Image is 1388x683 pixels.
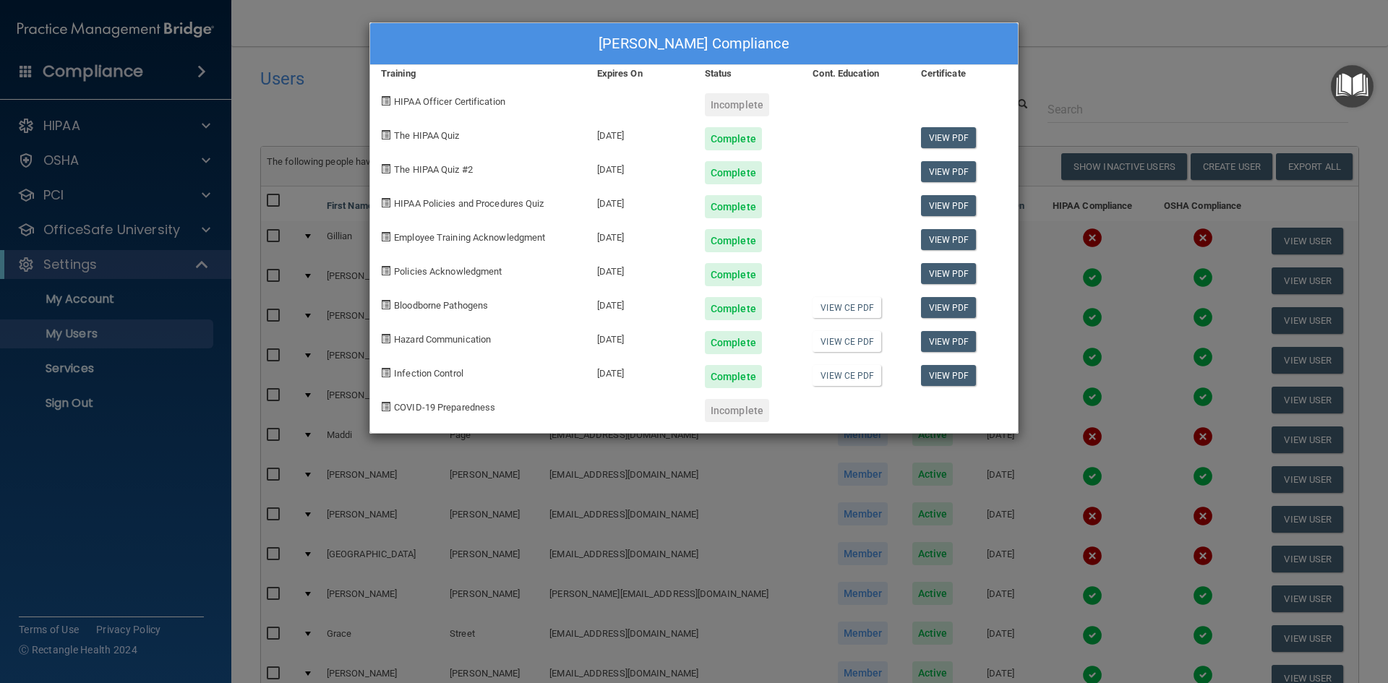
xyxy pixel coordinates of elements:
[394,232,545,243] span: Employee Training Acknowledgment
[586,116,694,150] div: [DATE]
[705,331,762,354] div: Complete
[586,65,694,82] div: Expires On
[394,96,505,107] span: HIPAA Officer Certification
[586,150,694,184] div: [DATE]
[586,218,694,252] div: [DATE]
[813,297,881,318] a: View CE PDF
[705,195,762,218] div: Complete
[586,320,694,354] div: [DATE]
[705,399,769,422] div: Incomplete
[921,127,977,148] a: View PDF
[394,300,488,311] span: Bloodborne Pathogens
[921,331,977,352] a: View PDF
[921,161,977,182] a: View PDF
[1138,580,1371,638] iframe: Drift Widget Chat Controller
[586,354,694,388] div: [DATE]
[694,65,802,82] div: Status
[705,161,762,184] div: Complete
[921,263,977,284] a: View PDF
[394,334,491,345] span: Hazard Communication
[921,365,977,386] a: View PDF
[394,164,473,175] span: The HIPAA Quiz #2
[370,65,586,82] div: Training
[586,252,694,286] div: [DATE]
[802,65,909,82] div: Cont. Education
[910,65,1018,82] div: Certificate
[1331,65,1374,108] button: Open Resource Center
[705,127,762,150] div: Complete
[813,365,881,386] a: View CE PDF
[813,331,881,352] a: View CE PDF
[921,297,977,318] a: View PDF
[705,297,762,320] div: Complete
[705,263,762,286] div: Complete
[586,286,694,320] div: [DATE]
[394,198,544,209] span: HIPAA Policies and Procedures Quiz
[370,23,1018,65] div: [PERSON_NAME] Compliance
[394,368,463,379] span: Infection Control
[586,184,694,218] div: [DATE]
[394,266,502,277] span: Policies Acknowledgment
[394,402,495,413] span: COVID-19 Preparedness
[394,130,459,141] span: The HIPAA Quiz
[705,229,762,252] div: Complete
[705,93,769,116] div: Incomplete
[921,195,977,216] a: View PDF
[705,365,762,388] div: Complete
[921,229,977,250] a: View PDF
